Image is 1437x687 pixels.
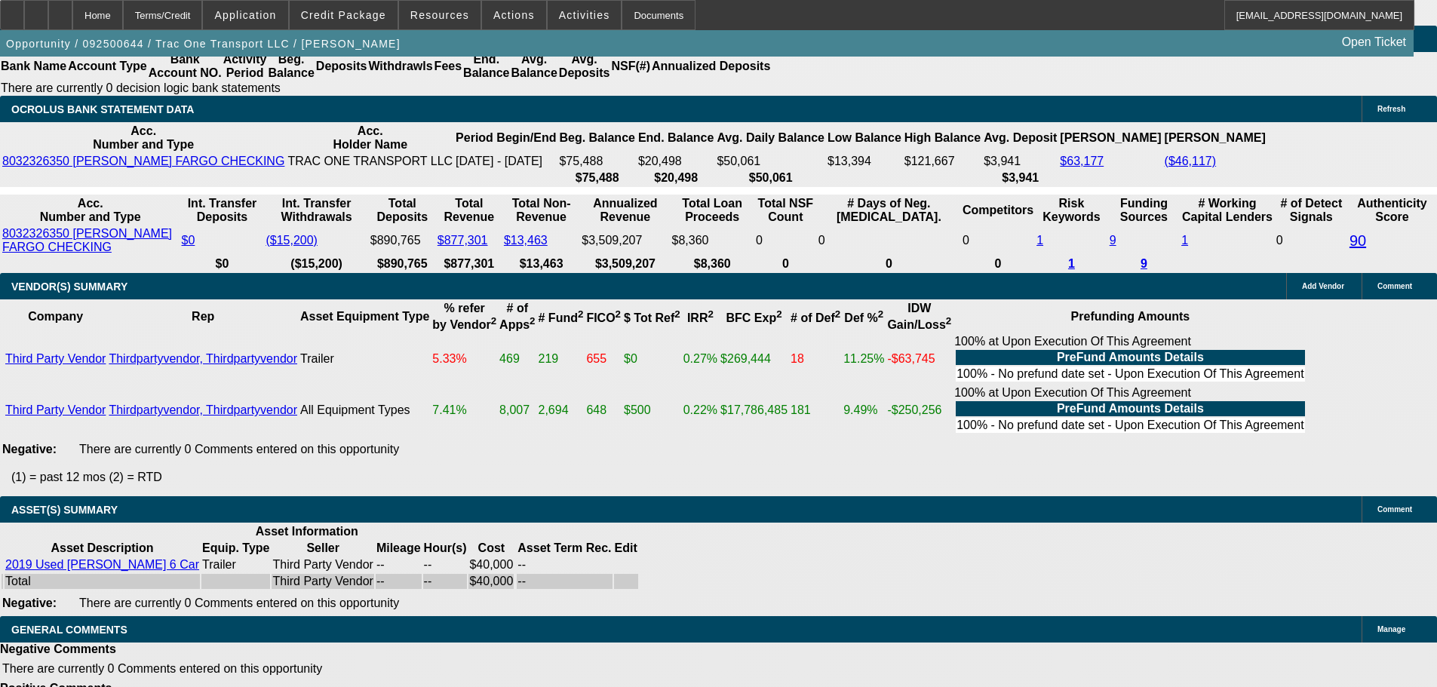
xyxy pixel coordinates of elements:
[299,385,430,435] td: All Equipment Types
[1110,234,1116,247] a: 9
[790,385,841,435] td: 181
[637,170,714,186] th: $20,498
[530,315,535,327] sup: 2
[287,154,453,169] td: TRAC ONE TRANSPORT LLC
[818,196,960,225] th: # Days of Neg. [MEDICAL_DATA].
[878,308,883,320] sup: 2
[755,196,816,225] th: Sum of the Total NSF Count and Total Overdraft Fee Count from Ocrolus
[983,124,1058,152] th: Avg. Deposit
[265,256,367,271] th: ($15,200)
[455,154,557,169] td: [DATE] - [DATE]
[843,385,885,435] td: 9.49%
[499,334,536,384] td: 469
[11,624,127,636] span: GENERAL COMMENTS
[637,154,714,169] td: $20,498
[2,155,284,167] a: 8032326350 [PERSON_NAME] FARGO CHECKING
[51,541,153,554] b: Asset Description
[790,334,841,384] td: 18
[1071,310,1190,323] b: Prefunding Amounts
[182,234,195,247] a: $0
[482,1,546,29] button: Actions
[11,103,194,115] span: OCROLUS BANK STATEMENT DATA
[2,443,57,455] b: Negative:
[1036,234,1043,247] a: 1
[367,52,433,81] th: Withdrawls
[538,334,585,384] td: 219
[1060,155,1104,167] a: $63,177
[455,124,557,152] th: Period Begin/End
[399,1,481,29] button: Resources
[2,662,322,675] span: There are currently 0 Comments entered on this opportunity
[623,334,681,384] td: $0
[299,334,430,384] td: Trailer
[437,256,502,271] th: $877,301
[423,574,468,589] td: --
[585,385,622,435] td: 648
[300,310,429,323] b: Asset Equipment Type
[517,541,612,556] th: Asset Term Recommendation
[11,471,1437,484] p: (1) = past 12 mos (2) = RTD
[432,302,496,331] b: % refer by Vendor
[1377,105,1405,113] span: Refresh
[2,196,180,225] th: Acc. Number and Type
[5,575,199,588] div: Total
[776,308,781,320] sup: 2
[1276,196,1347,225] th: # of Detect Signals
[5,352,106,365] a: Third Party Vendor
[370,196,435,225] th: Total Deposits
[904,154,981,169] td: $121,667
[962,256,1034,271] th: 0
[478,541,505,554] b: Cost
[287,124,453,152] th: Acc. Holder Name
[585,334,622,384] td: 655
[624,311,680,324] b: $ Tot Ref
[11,504,118,516] span: ASSET(S) SUMMARY
[201,541,270,556] th: Equip. Type
[581,256,669,271] th: $3,509,207
[410,9,469,21] span: Resources
[203,1,287,29] button: Application
[1036,196,1107,225] th: Risk Keywords
[946,315,951,327] sup: 2
[954,386,1306,434] div: 100% at Upon Execution Of This Agreement
[886,334,952,384] td: -$63,745
[683,334,718,384] td: 0.27%
[720,334,788,384] td: $269,444
[1349,196,1435,225] th: Authenticity Score
[548,1,622,29] button: Activities
[956,367,1304,382] td: 100% - No prefund date set - Upon Execution Of This Agreement
[290,1,398,29] button: Credit Package
[1059,124,1162,152] th: [PERSON_NAME]
[818,256,960,271] th: 0
[1109,196,1179,225] th: Funding Sources
[462,52,510,81] th: End. Balance
[493,9,535,21] span: Actions
[376,541,421,554] b: Mileage
[376,574,422,589] td: --
[716,124,825,152] th: Avg. Daily Balance
[671,196,754,225] th: Total Loan Proceeds
[558,170,635,186] th: $75,488
[267,52,315,81] th: Beg. Balance
[616,308,621,320] sup: 2
[623,385,681,435] td: $500
[2,124,285,152] th: Acc. Number and Type
[370,226,435,255] td: $890,765
[28,310,83,323] b: Company
[835,308,840,320] sup: 2
[376,557,422,572] td: --
[468,574,514,589] td: $40,000
[201,557,270,572] td: Trailer
[6,38,401,50] span: Opportunity / 092500644 / Trac One Transport LLC / [PERSON_NAME]
[109,403,297,416] a: Thirdpartyvendor, Thirdpartyvendor
[755,226,816,255] td: 0
[962,196,1034,225] th: Competitors
[266,234,318,247] a: ($15,200)
[558,154,635,169] td: $75,488
[301,9,386,21] span: Credit Package
[434,52,462,81] th: Fees
[671,226,754,255] td: $8,360
[2,227,172,253] a: 8032326350 [PERSON_NAME] FARGO CHECKING
[11,281,127,293] span: VENDOR(S) SUMMARY
[791,311,840,324] b: # of Def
